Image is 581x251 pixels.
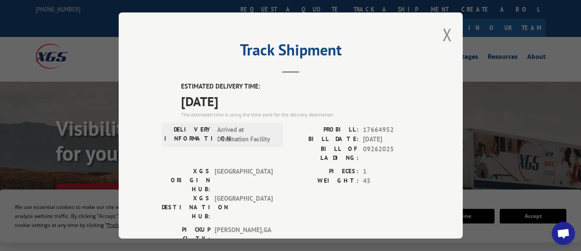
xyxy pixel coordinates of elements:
[215,194,273,221] span: [GEOGRAPHIC_DATA]
[217,125,275,144] span: Arrived at Destination Facility
[164,125,213,144] label: DELIVERY INFORMATION:
[291,125,359,135] label: PROBILL:
[552,222,575,245] div: Open chat
[215,225,273,243] span: [PERSON_NAME] , GA
[162,194,210,221] label: XGS DESTINATION HUB:
[215,167,273,194] span: [GEOGRAPHIC_DATA]
[443,23,452,46] button: Close modal
[363,167,420,177] span: 1
[162,44,420,60] h2: Track Shipment
[181,111,420,119] div: The estimated time is using the time zone for the delivery destination.
[181,82,420,92] label: ESTIMATED DELIVERY TIME:
[363,144,420,162] span: 09262025
[363,135,420,144] span: [DATE]
[162,167,210,194] label: XGS ORIGIN HUB:
[291,135,359,144] label: BILL DATE:
[291,167,359,177] label: PIECES:
[291,144,359,162] label: BILL OF LADING:
[291,176,359,186] label: WEIGHT:
[181,92,420,111] span: [DATE]
[363,125,420,135] span: 17664952
[363,176,420,186] span: 45
[162,225,210,243] label: PICKUP CITY:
